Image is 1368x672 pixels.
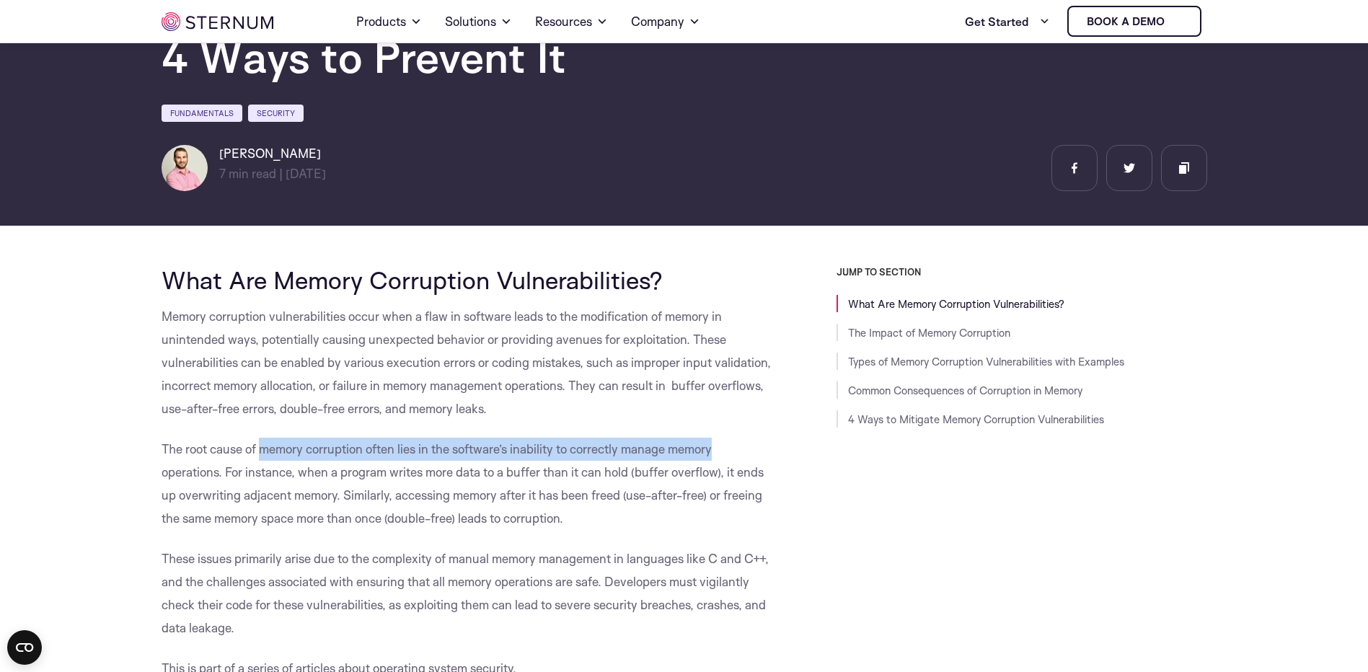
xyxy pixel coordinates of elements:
a: The Impact of Memory Corruption [848,326,1010,340]
a: Solutions [445,1,512,42]
button: Open CMP widget [7,630,42,665]
img: sternum iot [162,12,273,31]
img: Lian Granot [162,145,208,191]
img: sternum iot [1170,16,1182,27]
a: Resources [535,1,608,42]
span: The root cause of memory corruption often lies in the software’s inability to correctly manage me... [162,441,764,526]
h3: JUMP TO SECTION [837,266,1207,278]
span: What Are Memory Corruption Vulnerabilities? [162,265,663,295]
a: Types of Memory Corruption Vulnerabilities with Examples [848,355,1124,368]
h6: [PERSON_NAME] [219,145,326,162]
span: min read | [219,166,283,181]
a: Products [356,1,422,42]
a: Fundamentals [162,105,242,122]
span: [DATE] [286,166,326,181]
span: Memory corruption vulnerabilities occur when a flaw in software leads to the modification of memo... [162,309,771,416]
a: What Are Memory Corruption Vulnerabilities? [848,297,1064,311]
span: These issues primarily arise due to the complexity of manual memory management in languages like ... [162,551,769,635]
a: Book a demo [1067,6,1201,37]
a: Get Started [965,7,1050,36]
span: 7 [219,166,226,181]
a: Company [631,1,700,42]
a: Common Consequences of Corruption in Memory [848,384,1082,397]
a: 4 Ways to Mitigate Memory Corruption Vulnerabilities [848,412,1104,426]
a: Security [248,105,304,122]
